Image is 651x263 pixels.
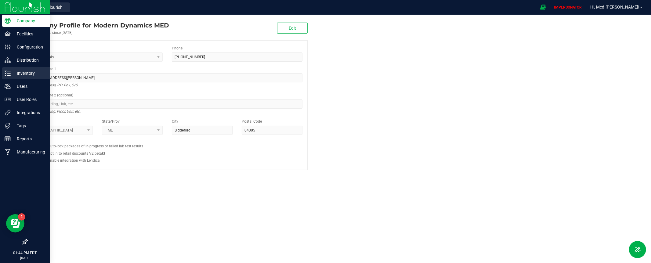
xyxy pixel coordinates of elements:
[11,56,47,64] p: Distribution
[5,123,11,129] inline-svg: Tags
[32,92,73,98] label: Address Line 2 (optional)
[5,149,11,155] inline-svg: Manufacturing
[32,139,302,143] h2: Configs
[11,70,47,77] p: Inventory
[11,17,47,24] p: Company
[32,73,302,82] input: Address
[536,1,550,13] span: Open Ecommerce Menu
[5,44,11,50] inline-svg: Configuration
[11,109,47,116] p: Integrations
[3,256,47,260] p: [DATE]
[289,26,296,31] span: Edit
[11,83,47,90] p: Users
[590,5,639,9] span: Hi, Med-[PERSON_NAME]!
[11,122,47,129] p: Tags
[242,119,262,124] label: Postal Code
[11,43,47,51] p: Configuration
[172,52,302,62] input: (123) 456-7890
[3,250,47,256] p: 01:44 PM EDT
[5,96,11,103] inline-svg: User Roles
[32,108,81,115] i: Suite, Building, Floor, Unit, etc.
[5,57,11,63] inline-svg: Distribution
[5,110,11,116] inline-svg: Integrations
[552,5,584,10] p: IMPERSONATOR
[172,119,178,124] label: City
[5,18,11,24] inline-svg: Company
[242,126,302,135] input: Postal Code
[11,135,47,142] p: Reports
[5,83,11,89] inline-svg: Users
[11,30,47,38] p: Facilities
[5,136,11,142] inline-svg: Reports
[172,45,183,51] label: Phone
[5,70,11,76] inline-svg: Inventory
[102,119,120,124] label: State/Prov
[11,96,47,103] p: User Roles
[32,81,78,89] i: Street address, P.O. Box, C/O
[629,241,646,258] button: Toggle Menu
[27,30,169,35] div: Account active since [DATE]
[32,99,302,109] input: Suite, Building, Unit, etc.
[48,151,105,156] label: Opt in to retail discounts V2 beta
[27,21,169,30] div: Modern Dynamics MED
[48,158,100,163] label: Enable integration with Lendica
[11,148,47,156] p: Manufacturing
[18,213,25,221] iframe: Resource center unread badge
[277,23,308,34] button: Edit
[172,126,233,135] input: City
[5,31,11,37] inline-svg: Facilities
[6,214,24,232] iframe: Resource center
[48,143,143,149] label: Auto-lock packages of in-progress or failed lab test results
